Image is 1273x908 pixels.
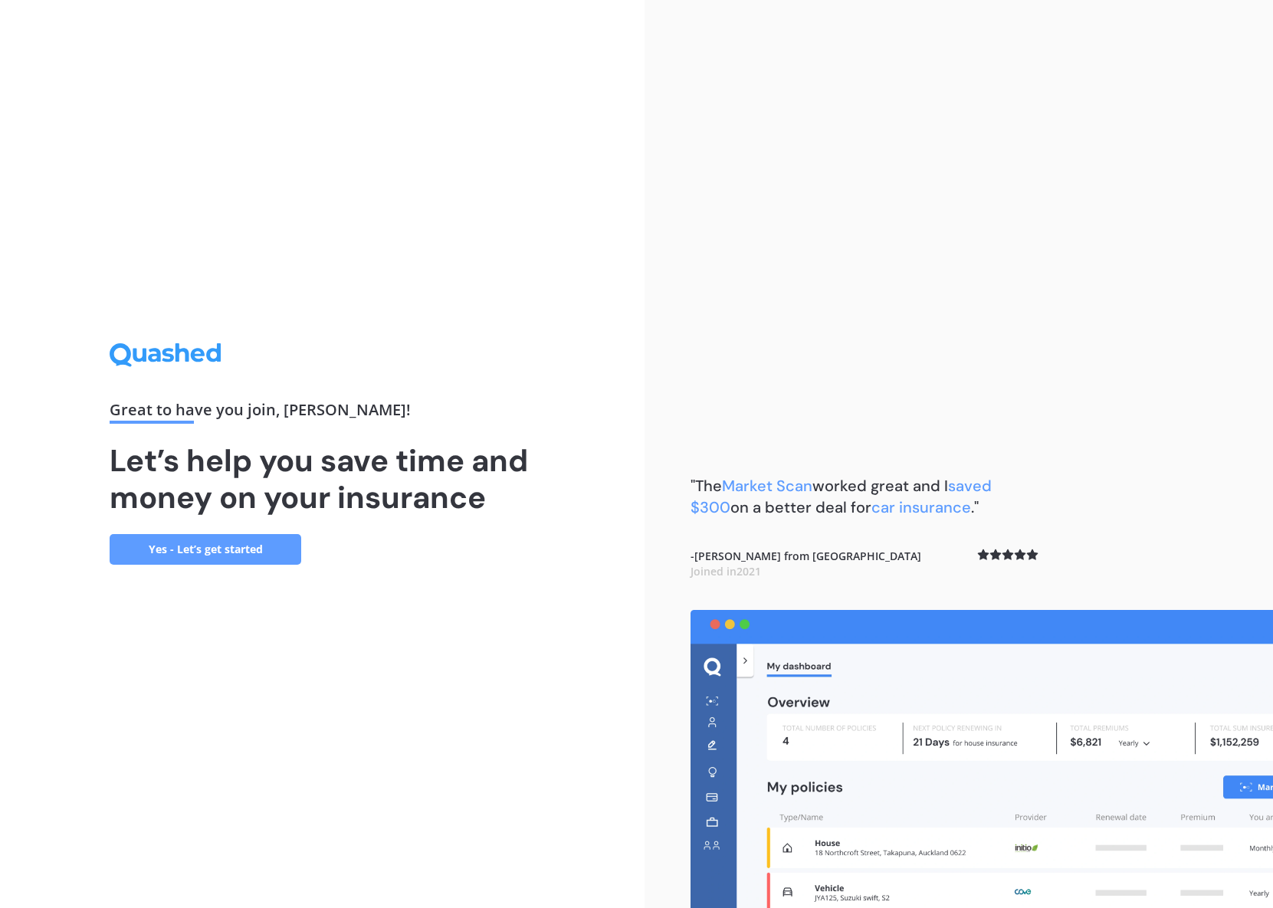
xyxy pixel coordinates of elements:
[691,549,921,579] b: - [PERSON_NAME] from [GEOGRAPHIC_DATA]
[691,476,992,517] b: "The worked great and I on a better deal for ."
[691,564,761,579] span: Joined in 2021
[110,442,534,516] h1: Let’s help you save time and money on your insurance
[871,497,971,517] span: car insurance
[110,534,301,565] a: Yes - Let’s get started
[722,476,812,496] span: Market Scan
[110,402,534,424] div: Great to have you join , [PERSON_NAME] !
[691,476,992,517] span: saved $300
